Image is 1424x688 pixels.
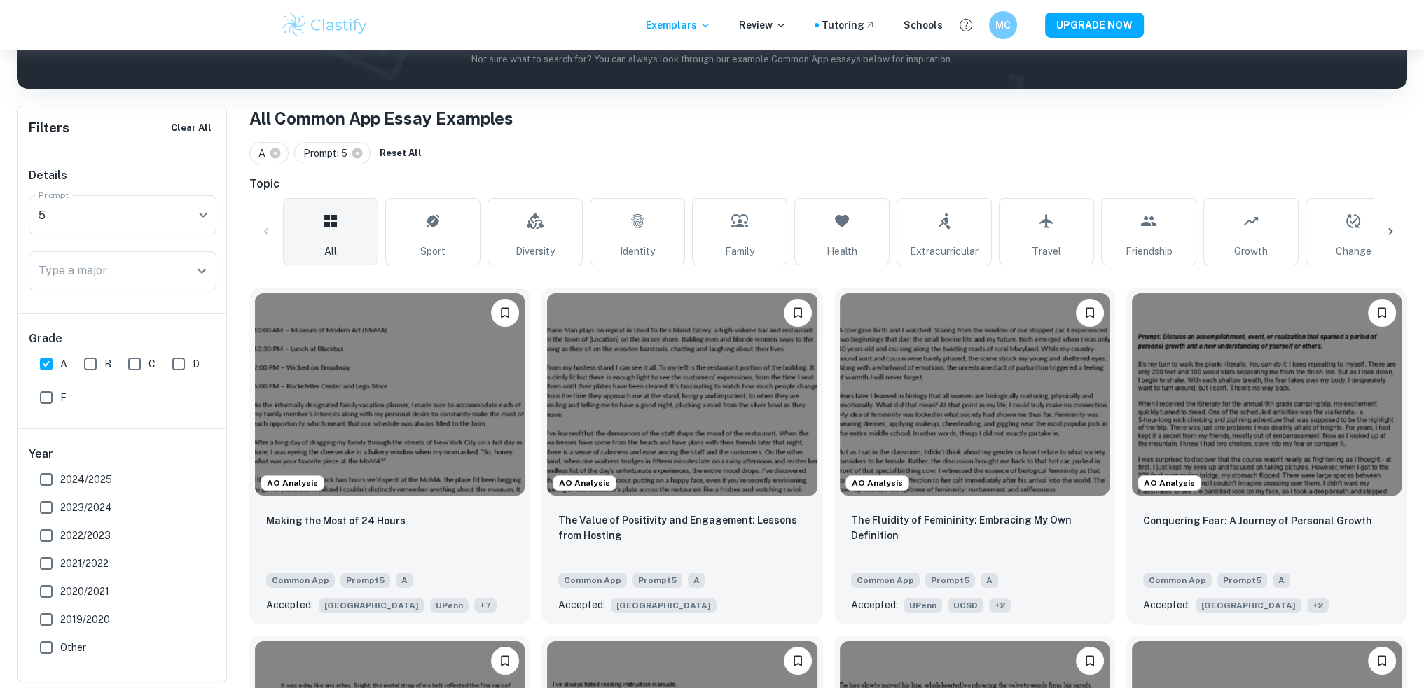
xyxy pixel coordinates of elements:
span: All [324,244,337,259]
p: Exemplars [646,17,711,33]
span: Diversity [516,244,555,259]
span: Identity [620,244,655,259]
span: [GEOGRAPHIC_DATA] [319,598,424,613]
span: UPenn [904,598,942,613]
span: A [60,356,67,372]
span: AO Analysis [553,477,616,489]
button: Bookmark [784,299,812,327]
img: Clastify logo [281,11,370,39]
a: AO AnalysisBookmarkMaking the Most of 24 HoursCommon AppPrompt5AAccepted:[GEOGRAPHIC_DATA]UPenn+7 [249,288,530,624]
span: Family [725,244,754,259]
h1: All Common App Essay Examples [249,106,1407,131]
span: D [193,356,200,372]
button: Clear All [167,118,215,139]
img: undefined Common App example thumbnail: The Value of Positivity and Engagement: [547,293,817,496]
span: Prompt 5 [340,573,390,588]
img: undefined Common App example thumbnail: Making the Most of 24 Hours [255,293,525,496]
span: UCSD [948,598,983,613]
label: Prompt [39,189,69,201]
p: Conquering Fear: A Journey of Personal Growth [1143,513,1372,528]
span: AO Analysis [1138,477,1201,489]
h6: Topic [249,176,1407,192]
p: Accepted: [558,597,605,612]
span: 2023/2024 [60,500,112,515]
span: 2021/2022 [60,556,109,571]
a: AO AnalysisBookmarkThe Fluidity of Femininity: Embracing My Own DefinitionCommon AppPrompt5AAccep... [834,288,1115,624]
button: Reset All [376,143,425,164]
p: Not sure what to search for? You can always look through our example Common App essays below for ... [28,52,1396,66]
span: Sport [420,244,445,259]
span: 2020/2021 [60,584,109,599]
p: Accepted: [266,597,313,612]
button: MC [989,11,1017,39]
span: Common App [266,573,335,588]
button: Bookmark [1076,299,1104,327]
a: AO AnalysisBookmarkThe Value of Positivity and Engagement: Lessons from HostingCommon AppPrompt5A... [541,288,822,624]
span: 2019/2020 [60,612,110,627]
span: F [60,390,67,405]
span: Other [60,640,86,655]
span: 2024/2025 [60,472,112,487]
h6: Details [29,167,216,184]
span: Extracurricular [910,244,979,259]
span: [GEOGRAPHIC_DATA] [1196,598,1301,613]
span: A [1273,573,1290,588]
p: Accepted: [851,597,898,612]
p: Review [739,17,787,33]
p: The Fluidity of Femininity: Embracing My Own Definition [851,512,1098,543]
span: A [688,573,705,588]
span: A [258,146,272,161]
span: AO Analysis [261,477,324,489]
span: B [104,356,111,372]
p: Accepted: [1143,597,1190,612]
span: Travel [1032,244,1061,259]
button: UPGRADE NOW [1045,13,1144,38]
a: Schools [904,17,943,33]
h6: Year [29,446,216,463]
span: [GEOGRAPHIC_DATA] [611,598,717,613]
p: The Value of Positivity and Engagement: Lessons from Hosting [558,512,806,543]
span: UPenn [430,598,469,613]
span: Health [827,244,857,259]
span: AO Analysis [846,477,908,489]
span: Prompt 5 [925,573,975,588]
div: Prompt: 5 [294,142,371,164]
span: + 2 [989,598,1011,613]
h6: Grade [29,330,216,347]
span: + 7 [474,598,497,613]
span: Common App [1143,573,1212,588]
button: Open [192,261,212,281]
button: Bookmark [784,647,812,675]
div: A [249,142,289,164]
span: C [148,356,155,372]
h6: MC [995,17,1011,33]
span: + 2 [1307,598,1329,613]
button: Bookmark [491,299,519,327]
span: Common App [558,573,627,588]
span: Prompt: 5 [303,146,354,161]
span: A [981,573,998,588]
button: Bookmark [1368,299,1396,327]
span: Prompt 5 [1217,573,1267,588]
button: Bookmark [491,647,519,675]
img: undefined Common App example thumbnail: The Fluidity of Femininity: Embracing My [840,293,1110,496]
p: Making the Most of 24 Hours [266,513,406,528]
span: Common App [851,573,920,588]
span: A [396,573,413,588]
div: 5 [29,195,207,234]
span: Friendship [1126,244,1173,259]
a: Tutoring [822,17,876,33]
button: Help and Feedback [954,13,978,37]
a: AO AnalysisBookmarkConquering Fear: A Journey of Personal GrowthCommon AppPrompt5AAccepted:[GEOGR... [1126,288,1407,624]
span: Prompt 5 [632,573,682,588]
h6: Filters [29,118,69,138]
button: Bookmark [1076,647,1104,675]
span: 2022/2023 [60,528,111,543]
span: Change [1336,244,1371,259]
img: undefined Common App example thumbnail: Conquering Fear: A Journey of Personal G [1132,293,1402,496]
button: Bookmark [1368,647,1396,675]
span: Growth [1234,244,1268,259]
